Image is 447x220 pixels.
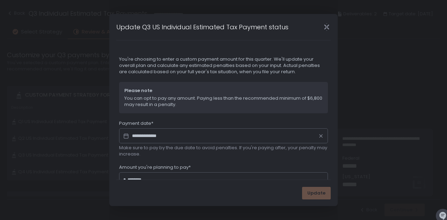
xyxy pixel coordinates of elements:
h1: Update Q3 US Individual Estimated Tax Payment status [116,22,288,32]
span: Payment date* [119,120,153,127]
div: Close [315,23,338,31]
span: You can opt to pay any amount. Paying less than the recommended minimum of $6,800 may result in a... [124,95,323,108]
span: You're choosing to enter a custom payment amount for this quarter. We'll update your overall plan... [119,56,328,75]
span: Please note [124,88,323,94]
span: Amount you're planning to pay* [119,164,191,170]
span: Make sure to pay by the due date to avoid penalties. If you're paying after, your penalty may inc... [119,145,328,157]
input: Datepicker input [119,128,328,144]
